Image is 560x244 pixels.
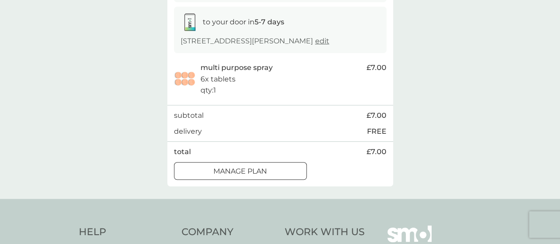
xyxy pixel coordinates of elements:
[174,126,202,137] p: delivery
[182,225,276,239] h4: Company
[367,62,386,74] span: £7.00
[255,18,284,26] strong: 5-7 days
[79,225,173,239] h4: Help
[285,225,365,239] h4: Work With Us
[213,166,267,177] p: Manage plan
[181,35,329,47] p: [STREET_ADDRESS][PERSON_NAME]
[367,126,386,137] p: FREE
[367,110,386,121] span: £7.00
[203,18,284,26] span: to your door in
[315,37,329,45] a: edit
[174,146,191,158] p: total
[174,162,307,180] button: Manage plan
[367,146,386,158] span: £7.00
[174,110,204,121] p: subtotal
[201,74,236,85] p: 6x tablets
[201,62,273,74] p: multi purpose spray
[201,85,216,96] p: qty : 1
